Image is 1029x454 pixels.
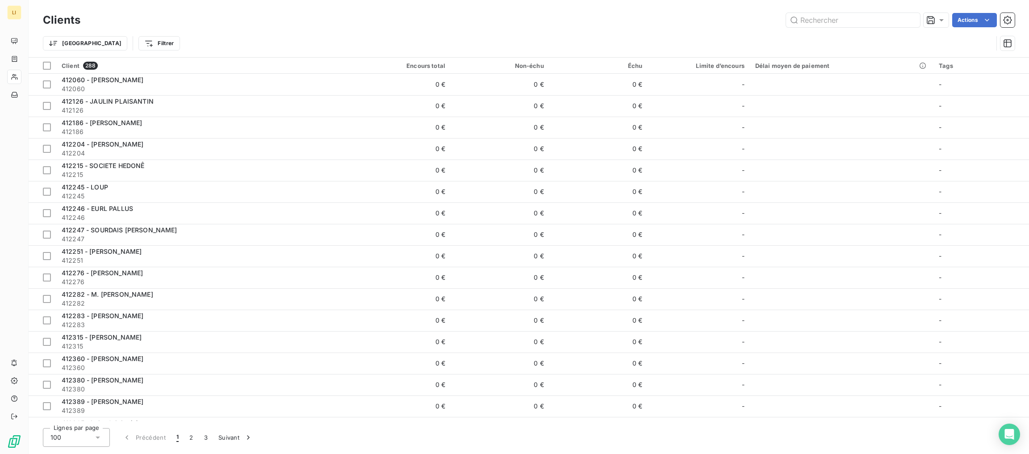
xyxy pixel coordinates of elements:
span: - [742,230,745,239]
span: 412315 [62,342,347,351]
span: 412245 - LOUP [62,183,108,191]
span: 412251 - [PERSON_NAME] [62,248,142,255]
span: - [742,80,745,89]
td: 0 € [549,417,648,438]
span: - [939,166,941,174]
span: - [939,273,941,281]
span: - [742,144,745,153]
span: - [939,80,941,88]
span: - [939,123,941,131]
span: - [742,187,745,196]
span: 412395 - Loire Origine(s) [62,419,138,427]
td: 0 € [549,374,648,395]
span: 412247 - SOURDAIS [PERSON_NAME] [62,226,177,234]
div: Échu [555,62,643,69]
span: 412060 - [PERSON_NAME] [62,76,143,84]
td: 0 € [549,117,648,138]
td: 0 € [352,95,451,117]
button: Précédent [117,428,171,447]
div: LI [7,5,21,20]
span: 412245 [62,192,347,201]
button: 2 [184,428,198,447]
span: - [939,145,941,152]
span: 1 [176,433,179,442]
span: 412246 - EURL PALLUS [62,205,133,212]
span: 412276 [62,277,347,286]
span: - [742,273,745,282]
td: 0 € [451,267,549,288]
span: 412060 [62,84,347,93]
td: 0 € [451,202,549,224]
span: - [939,359,941,367]
span: - [742,402,745,411]
td: 0 € [451,310,549,331]
span: 412360 [62,363,347,372]
span: - [939,231,941,238]
span: 412126 - JAULIN PLAISANTIN [62,97,154,105]
td: 0 € [451,160,549,181]
button: Actions [952,13,997,27]
span: - [939,209,941,217]
td: 0 € [451,331,549,353]
span: - [742,359,745,368]
td: 0 € [352,310,451,331]
span: 412283 - [PERSON_NAME] [62,312,143,319]
button: [GEOGRAPHIC_DATA] [43,36,127,50]
td: 0 € [451,224,549,245]
span: - [742,101,745,110]
td: 0 € [549,267,648,288]
td: 0 € [549,224,648,245]
span: 412283 [62,320,347,329]
span: - [939,402,941,410]
td: 0 € [352,74,451,95]
td: 0 € [451,95,549,117]
td: 0 € [352,181,451,202]
td: 0 € [352,138,451,160]
td: 0 € [352,160,451,181]
span: 288 [83,62,98,70]
div: Limite d’encours [653,62,745,69]
span: 412389 [62,406,347,415]
td: 0 € [352,353,451,374]
td: 0 € [352,117,451,138]
td: 0 € [451,288,549,310]
span: 412215 [62,170,347,179]
td: 0 € [352,417,451,438]
div: Délai moyen de paiement [755,62,928,69]
td: 0 € [549,310,648,331]
td: 0 € [451,138,549,160]
td: 0 € [451,374,549,395]
button: 3 [199,428,213,447]
span: - [939,188,941,195]
span: 412204 - [PERSON_NAME] [62,140,143,148]
span: 412315 - [PERSON_NAME] [62,333,142,341]
td: 0 € [352,374,451,395]
span: - [939,316,941,324]
td: 0 € [549,353,648,374]
td: 0 € [549,74,648,95]
span: 412204 [62,149,347,158]
span: - [742,337,745,346]
button: 1 [171,428,184,447]
td: 0 € [352,202,451,224]
span: Client [62,62,79,69]
td: 0 € [451,181,549,202]
span: - [939,102,941,109]
span: 412389 - [PERSON_NAME] [62,398,143,405]
div: Encours total [357,62,445,69]
img: Logo LeanPay [7,434,21,449]
td: 0 € [352,331,451,353]
span: 412251 [62,256,347,265]
span: - [939,381,941,388]
span: - [939,295,941,303]
span: 412282 [62,299,347,308]
span: - [742,166,745,175]
span: 412186 [62,127,347,136]
div: Non-échu [456,62,544,69]
td: 0 € [352,395,451,417]
button: Suivant [213,428,258,447]
span: - [742,316,745,325]
span: 412276 - [PERSON_NAME] [62,269,143,277]
td: 0 € [549,181,648,202]
span: 412246 [62,213,347,222]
